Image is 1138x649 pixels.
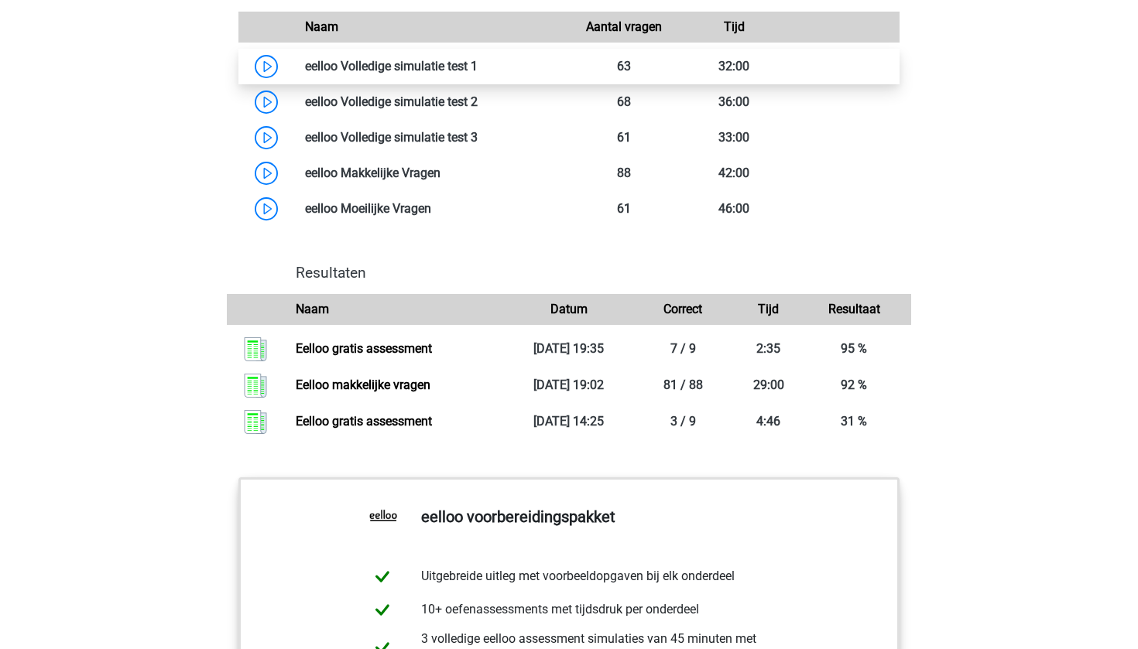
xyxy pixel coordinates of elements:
h4: Resultaten [296,264,900,282]
a: Eelloo gratis assessment [296,341,432,356]
div: eelloo Volledige simulatie test 1 [293,57,569,76]
a: Eelloo gratis assessment [296,414,432,429]
div: eelloo Volledige simulatie test 3 [293,128,569,147]
div: Tijd [679,18,789,36]
div: eelloo Makkelijke Vragen [293,164,569,183]
div: eelloo Moeilijke Vragen [293,200,569,218]
div: Aantal vragen [569,18,679,36]
a: Eelloo makkelijke vragen [296,377,430,392]
div: Naam [284,300,512,319]
div: Naam [293,18,569,36]
div: Correct [626,300,740,319]
div: Resultaat [797,300,911,319]
div: eelloo Volledige simulatie test 2 [293,93,569,111]
div: Datum [512,300,626,319]
div: Tijd [740,300,797,319]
